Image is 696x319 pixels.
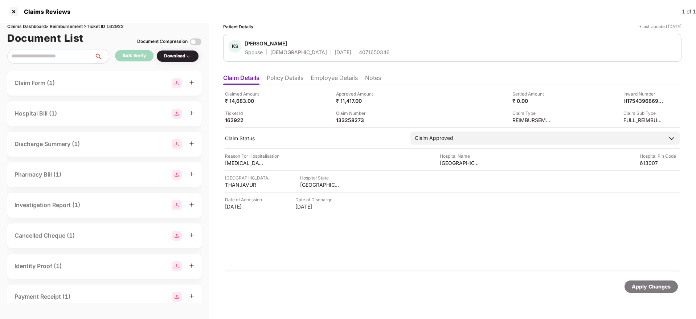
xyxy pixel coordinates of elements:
li: Policy Details [267,74,303,85]
div: Approved Amount [336,90,376,97]
li: Notes [365,74,381,85]
div: Date of Admission [225,196,265,203]
div: Cancelled Cheque (1) [15,231,75,240]
div: Hospital Pin Code [640,153,680,159]
div: Patient Details [223,23,253,30]
span: plus [189,171,194,177]
div: Claim Type [512,110,552,117]
div: ₹ 0.00 [512,97,552,104]
div: 133258273 [336,117,376,124]
img: svg+xml;base64,PHN2ZyBpZD0iVG9nZ2xlLTMyeDMyIiB4bWxucz0iaHR0cDovL3d3dy53My5vcmcvMjAwMC9zdmciIHdpZH... [190,36,201,48]
div: Claims Reviews [20,8,70,15]
div: FULL_REIMBURSEMENT [623,117,663,124]
span: plus [189,141,194,146]
div: Hospital Bill (1) [15,109,57,118]
div: Spouse [245,49,263,56]
div: [PERSON_NAME] [245,40,287,47]
span: plus [189,263,194,268]
img: svg+xml;base64,PHN2ZyBpZD0iR3JvdXBfMjg4MTMiIGRhdGEtbmFtZT0iR3JvdXAgMjg4MTMiIHhtbG5zPSJodHRwOi8vd3... [172,292,182,302]
div: Investigation Report (1) [15,201,80,210]
div: Claims Dashboard > Reimbursement > Ticket ID 162922 [7,23,201,30]
span: plus [189,294,194,299]
div: Claimed Amount [225,90,265,97]
div: THANJAVUR [225,181,265,188]
div: Hospital Name [440,153,480,159]
img: svg+xml;base64,PHN2ZyBpZD0iRHJvcGRvd24tMzJ4MzIiIHhtbG5zPSJodHRwOi8vd3d3LnczLm9yZy8yMDAwL3N2ZyIgd2... [185,53,191,59]
li: Claim Details [223,74,259,85]
div: Claim Form (1) [15,78,55,88]
div: Payment Receipt (1) [15,292,70,301]
div: Claim Status [225,135,403,142]
div: Inward Number [623,90,663,97]
span: plus [189,202,194,207]
button: search [94,49,109,64]
div: Settled Amount [512,90,552,97]
div: 1 of 1 [682,8,696,16]
img: svg+xml;base64,PHN2ZyBpZD0iR3JvdXBfMjg4MTMiIGRhdGEtbmFtZT0iR3JvdXAgMjg4MTMiIHhtbG5zPSJodHRwOi8vd3... [172,261,182,271]
div: Apply Changes [632,283,671,291]
img: svg+xml;base64,PHN2ZyBpZD0iR3JvdXBfMjg4MTMiIGRhdGEtbmFtZT0iR3JvdXAgMjg4MTMiIHhtbG5zPSJodHRwOi8vd3... [172,109,182,119]
div: [GEOGRAPHIC_DATA] [440,159,480,166]
img: svg+xml;base64,PHN2ZyBpZD0iR3JvdXBfMjg4MTMiIGRhdGEtbmFtZT0iR3JvdXAgMjg4MTMiIHhtbG5zPSJodHRwOi8vd3... [172,200,182,210]
div: [GEOGRAPHIC_DATA] [300,181,340,188]
span: plus [189,233,194,238]
h1: Document List [7,30,83,46]
img: svg+xml;base64,PHN2ZyBpZD0iR3JvdXBfMjg4MTMiIGRhdGEtbmFtZT0iR3JvdXAgMjg4MTMiIHhtbG5zPSJodHRwOi8vd3... [172,170,182,180]
div: Claim Sub Type [623,110,663,117]
div: Hospital State [300,174,340,181]
li: Employee Details [311,74,358,85]
div: Reason For Hospitalisation [225,153,279,159]
div: Download [164,53,191,60]
img: svg+xml;base64,PHN2ZyBpZD0iR3JvdXBfMjg4MTMiIGRhdGEtbmFtZT0iR3JvdXAgMjg4MTMiIHhtbG5zPSJodHRwOi8vd3... [172,231,182,241]
img: svg+xml;base64,PHN2ZyBpZD0iR3JvdXBfMjg4MTMiIGRhdGEtbmFtZT0iR3JvdXAgMjg4MTMiIHhtbG5zPSJodHRwOi8vd3... [172,78,182,88]
div: [MEDICAL_DATA] [225,159,265,166]
img: downArrowIcon [668,135,675,142]
div: [DATE] [295,203,335,210]
div: Bulk Verify [123,52,146,59]
div: [DEMOGRAPHIC_DATA] [270,49,327,56]
div: Claim Number [336,110,376,117]
div: Identity Proof (1) [15,262,62,271]
div: KS [229,40,241,53]
div: Document Compression [137,38,188,45]
div: [DATE] [335,49,351,56]
img: svg+xml;base64,PHN2ZyBpZD0iR3JvdXBfMjg4MTMiIGRhdGEtbmFtZT0iR3JvdXAgMjg4MTMiIHhtbG5zPSJodHRwOi8vd3... [172,139,182,149]
div: H17543968698861017124 [623,97,663,104]
div: [GEOGRAPHIC_DATA] [225,174,270,181]
div: Discharge Summary (1) [15,140,80,149]
div: REIMBURSEMENT [512,117,552,124]
div: 162922 [225,117,265,124]
div: *Last Updated [DATE] [639,23,681,30]
div: Pharmacy Bill (1) [15,170,61,179]
span: plus [189,80,194,85]
div: Claim Approved [415,134,453,142]
span: plus [189,110,194,116]
span: search [94,53,109,59]
div: 613007 [640,159,680,166]
div: 4071650346 [359,49,390,56]
div: Ticket Id [225,110,265,117]
div: ₹ 14,683.00 [225,97,265,104]
div: Date of Discharge [295,196,335,203]
div: ₹ 11,417.00 [336,97,376,104]
div: [DATE] [225,203,265,210]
